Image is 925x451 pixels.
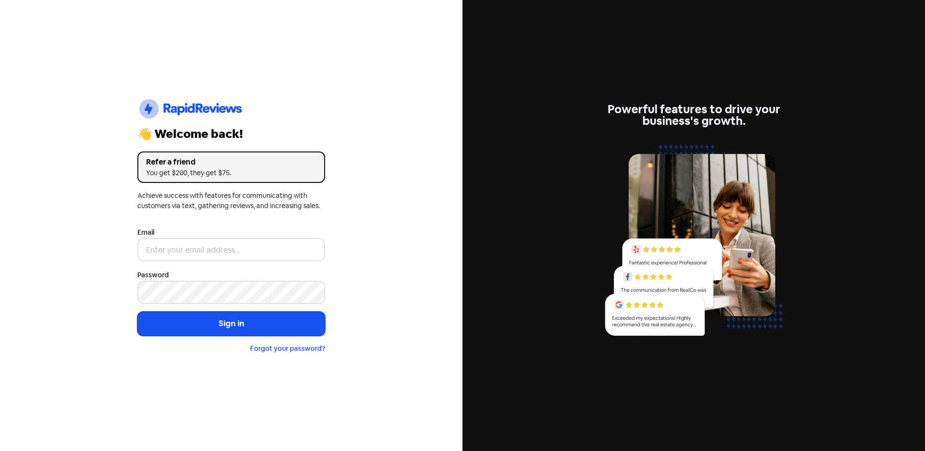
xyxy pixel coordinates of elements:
[137,128,325,140] div: 👋 Welcome back!
[600,104,788,127] div: Powerful features to drive your business's growth.
[137,270,169,280] label: Password
[146,168,316,178] div: You get $200, they get $75.
[250,344,325,353] a: Forgot your password?
[137,312,325,336] button: Sign in
[600,138,788,347] img: reviews
[137,238,325,261] input: Enter your email address...
[146,156,316,168] div: Refer a friend
[137,191,325,211] div: Achieve success with features for communicating with customers via text, gathering reviews, and i...
[137,227,154,238] label: Email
